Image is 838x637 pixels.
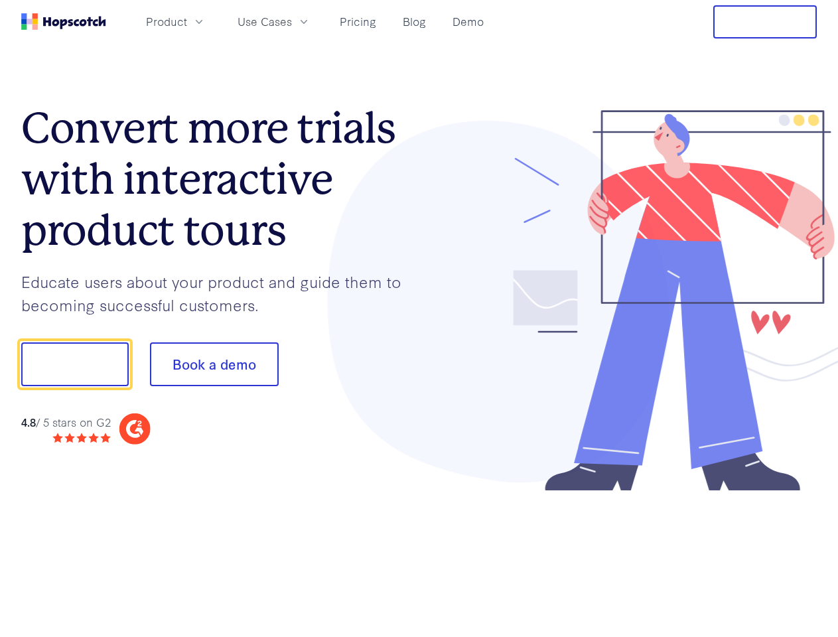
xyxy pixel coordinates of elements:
a: Home [21,13,106,30]
button: Product [138,11,214,33]
strong: 4.8 [21,414,36,429]
button: Free Trial [713,5,817,38]
div: / 5 stars on G2 [21,414,111,431]
button: Show me! [21,342,129,386]
a: Pricing [334,11,382,33]
a: Demo [447,11,489,33]
h1: Convert more trials with interactive product tours [21,103,419,255]
button: Book a demo [150,342,279,386]
a: Blog [397,11,431,33]
p: Educate users about your product and guide them to becoming successful customers. [21,270,419,316]
span: Use Cases [238,13,292,30]
button: Use Cases [230,11,318,33]
span: Product [146,13,187,30]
